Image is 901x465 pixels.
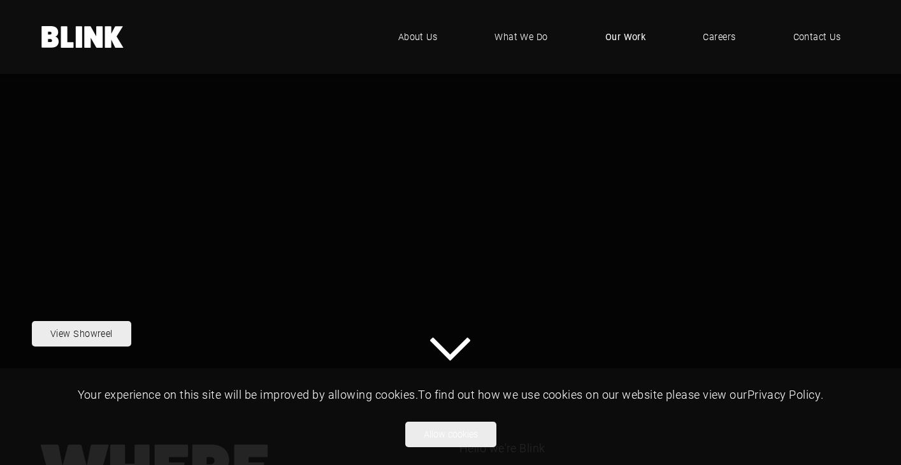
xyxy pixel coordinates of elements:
button: Allow cookies [405,422,496,447]
span: Our Work [605,30,646,44]
a: Privacy Policy [747,387,821,402]
a: Home [41,26,124,48]
span: Your experience on this site will be improved by allowing cookies. To find out how we use cookies... [78,387,824,402]
a: About Us [379,18,457,56]
nobr: View Showreel [50,327,113,340]
a: What We Do [475,18,567,56]
a: Careers [684,18,754,56]
span: What We Do [494,30,548,44]
span: Careers [703,30,735,44]
span: About Us [398,30,438,44]
a: Contact Us [774,18,860,56]
a: Our Work [586,18,665,56]
a: View Showreel [32,321,131,347]
span: Contact Us [793,30,841,44]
